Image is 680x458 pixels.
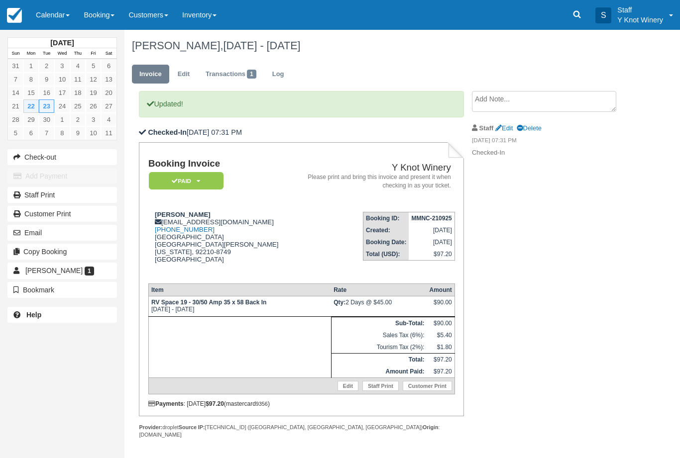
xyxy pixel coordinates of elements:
td: [DATE] [409,224,454,236]
strong: RV Space 19 - 30/50 Amp 35 x 58 Back In [151,299,266,306]
td: Tourism Tax (2%): [331,341,427,354]
td: $97.20 [409,248,454,261]
a: Edit [170,65,197,84]
th: Total: [331,353,427,366]
th: Amount Paid: [331,366,427,378]
a: 11 [101,126,116,140]
h1: Booking Invoice [148,159,299,169]
a: 1 [54,113,70,126]
a: 31 [8,59,23,73]
a: 4 [101,113,116,126]
td: $90.00 [427,317,454,329]
a: 9 [39,73,54,86]
td: Sales Tax (6%): [331,329,427,341]
strong: Provider: [139,424,162,430]
a: 11 [70,73,86,86]
a: 1 [23,59,39,73]
a: 9 [70,126,86,140]
span: [DATE] - [DATE] [223,39,300,52]
a: 28 [8,113,23,126]
address: Please print and bring this invoice and present it when checking in as your ticket. [303,173,451,190]
a: 4 [70,59,86,73]
a: 5 [8,126,23,140]
a: Edit [338,381,358,391]
a: 15 [23,86,39,99]
div: $90.00 [429,299,452,314]
button: Check-out [7,149,117,165]
a: 26 [86,99,101,113]
a: 3 [54,59,70,73]
a: Invoice [132,65,169,84]
a: 12 [86,73,101,86]
a: 25 [70,99,86,113]
a: Delete [517,124,542,132]
th: Wed [54,48,70,59]
strong: [DATE] [50,39,74,47]
th: Total (USD): [363,248,409,261]
h2: Y Knot Winery [303,163,451,173]
em: Paid [149,172,224,189]
td: [DATE] [409,236,454,248]
a: 7 [8,73,23,86]
span: 1 [85,267,94,275]
a: 30 [39,113,54,126]
h1: [PERSON_NAME], [132,40,627,52]
a: Log [265,65,292,84]
th: Mon [23,48,39,59]
div: [EMAIL_ADDRESS][DOMAIN_NAME] [GEOGRAPHIC_DATA] [GEOGRAPHIC_DATA][PERSON_NAME][US_STATE], 92210-87... [148,211,299,275]
a: Customer Print [7,206,117,222]
a: 23 [39,99,54,113]
th: Amount [427,283,454,296]
b: Checked-In [148,128,187,136]
a: 14 [8,86,23,99]
th: Fri [86,48,101,59]
th: Booking ID: [363,212,409,225]
a: 21 [8,99,23,113]
p: Checked-In [472,148,627,158]
td: $1.80 [427,341,454,354]
a: Customer Print [403,381,452,391]
small: 9356 [256,401,268,407]
span: 1 [247,70,256,79]
strong: Source IP: [179,424,205,430]
p: Updated! [139,91,464,117]
th: Tue [39,48,54,59]
th: Created: [363,224,409,236]
a: 7 [39,126,54,140]
img: checkfront-main-nav-mini-logo.png [7,8,22,23]
button: Copy Booking [7,244,117,260]
th: Rate [331,283,427,296]
div: : [DATE] (mastercard ) [148,400,455,407]
p: [DATE] 07:31 PM [139,127,464,138]
td: $97.20 [427,353,454,366]
th: Thu [70,48,86,59]
a: 18 [70,86,86,99]
a: 6 [101,59,116,73]
a: 8 [23,73,39,86]
a: 2 [70,113,86,126]
th: Sat [101,48,116,59]
a: Paid [148,172,220,190]
p: Y Knot Winery [617,15,663,25]
div: droplet [TECHNICAL_ID] ([GEOGRAPHIC_DATA], [GEOGRAPHIC_DATA], [GEOGRAPHIC_DATA]) : [DOMAIN_NAME] [139,424,464,439]
a: 10 [54,73,70,86]
strong: $97.20 [206,400,224,407]
strong: Origin [423,424,438,430]
strong: [PERSON_NAME] [155,211,211,218]
div: S [595,7,611,23]
a: Transactions1 [198,65,264,84]
strong: Payments [148,400,184,407]
a: 24 [54,99,70,113]
a: 3 [86,113,101,126]
a: 22 [23,99,39,113]
th: Sub-Total: [331,317,427,329]
strong: Qty [334,299,345,306]
a: 17 [54,86,70,99]
a: 13 [101,73,116,86]
a: 5 [86,59,101,73]
td: [DATE] - [DATE] [148,296,331,316]
td: 2 Days @ $45.00 [331,296,427,316]
em: [DATE] 07:31 PM [472,136,627,147]
button: Email [7,225,117,241]
td: $97.20 [427,366,454,378]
